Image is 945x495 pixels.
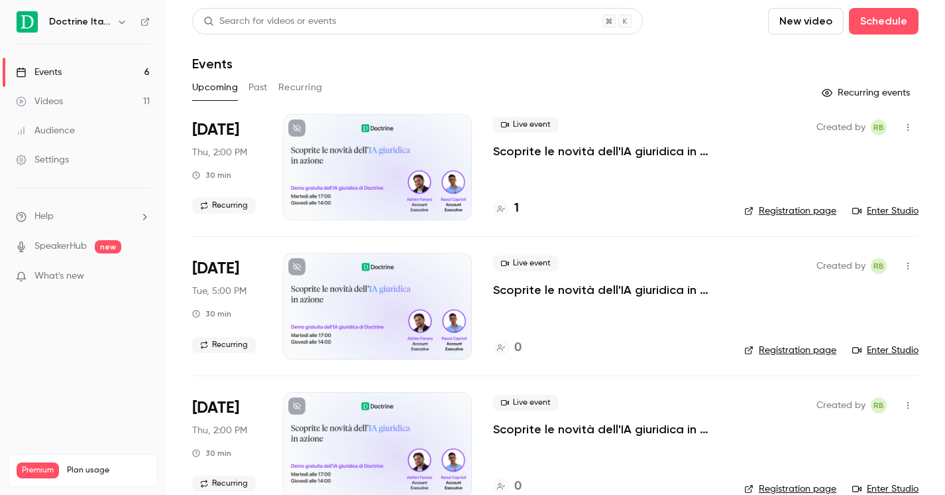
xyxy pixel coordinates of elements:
div: Audience [16,124,75,137]
div: 30 min [192,170,231,180]
span: Help [34,210,54,224]
img: Doctrine Italia [17,11,38,33]
span: new [95,240,121,253]
div: Sep 4 Thu, 2:00 PM (Europe/Paris) [192,114,262,220]
span: Live event [493,255,559,271]
span: Romain Ballereau [871,258,887,274]
span: Created by [816,119,865,135]
span: Thu, 2:00 PM [192,424,247,437]
span: [DATE] [192,119,239,141]
h4: 1 [514,200,519,218]
a: Scoprite le novità dell'IA giuridica in azione [493,282,723,298]
div: 30 min [192,448,231,459]
span: [DATE] [192,397,239,419]
a: 1 [493,200,519,218]
h6: Doctrine Italia [49,15,111,29]
span: Romain Ballereau [871,397,887,413]
span: What's new [34,269,84,283]
span: Recurring [192,198,256,214]
a: SpeakerHub [34,240,87,253]
a: 0 [493,339,522,357]
div: Search for videos or events [203,15,336,29]
a: Registration page [744,344,836,357]
span: RB [873,119,884,135]
span: Thu, 2:00 PM [192,146,247,159]
span: RB [873,397,884,413]
span: Romain Ballereau [871,119,887,135]
button: Upcoming [192,77,238,98]
div: Settings [16,153,69,167]
div: Sep 9 Tue, 5:00 PM (Europe/Paris) [192,253,262,359]
div: 30 min [192,309,231,319]
a: Enter Studio [852,344,918,357]
button: New video [768,8,844,35]
a: Enter Studio [852,204,918,218]
span: RB [873,258,884,274]
h4: 0 [514,339,522,357]
span: Premium [17,462,59,478]
span: Plan usage [67,465,149,476]
span: Created by [816,397,865,413]
span: Live event [493,117,559,133]
button: Past [249,77,268,98]
span: Created by [816,258,865,274]
button: Recurring events [816,82,918,104]
button: Recurring [278,77,323,98]
div: Videos [16,95,63,108]
h1: Events [192,56,233,72]
iframe: Noticeable Trigger [134,271,150,283]
span: Recurring [192,476,256,492]
a: Scoprite le novità dell'IA giuridica in azione [493,143,723,159]
span: [DATE] [192,258,239,279]
a: Scoprite le novità dell'IA giuridica in azione [493,421,723,437]
button: Schedule [849,8,918,35]
span: Recurring [192,337,256,353]
a: Registration page [744,204,836,218]
div: Events [16,66,62,79]
span: Live event [493,395,559,411]
li: help-dropdown-opener [16,210,150,224]
span: Tue, 5:00 PM [192,285,247,298]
